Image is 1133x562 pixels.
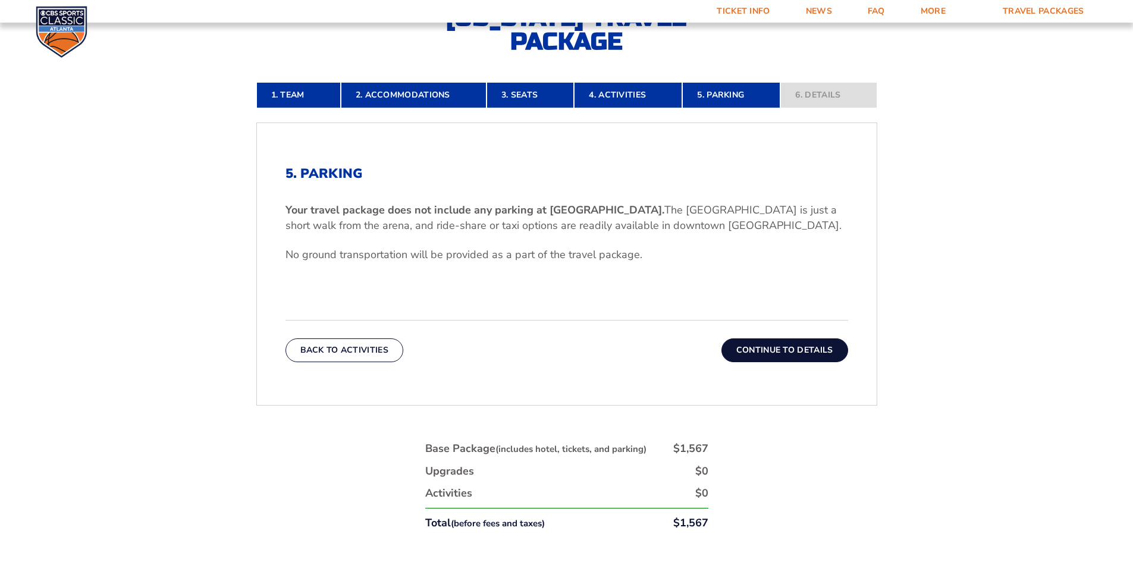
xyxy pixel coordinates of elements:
[495,443,646,455] small: (includes hotel, tickets, and parking)
[425,441,646,456] div: Base Package
[285,203,848,233] p: The [GEOGRAPHIC_DATA] is just a short walk from the arena, and ride-share or taxi options are rea...
[695,464,708,479] div: $0
[285,338,403,362] button: Back To Activities
[425,464,474,479] div: Upgrades
[285,247,848,262] p: No ground transportation will be provided as a part of the travel package.
[256,82,341,108] a: 1. Team
[36,6,87,58] img: CBS Sports Classic
[341,82,487,108] a: 2. Accommodations
[451,517,545,529] small: (before fees and taxes)
[425,486,472,501] div: Activities
[673,516,708,530] div: $1,567
[695,486,708,501] div: $0
[673,441,708,456] div: $1,567
[285,166,848,181] h2: 5. Parking
[721,338,848,362] button: Continue To Details
[285,203,664,217] b: Your travel package does not include any parking at [GEOGRAPHIC_DATA].
[425,516,545,530] div: Total
[574,82,682,108] a: 4. Activities
[436,6,698,54] h2: [US_STATE] Travel Package
[487,82,574,108] a: 3. Seats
